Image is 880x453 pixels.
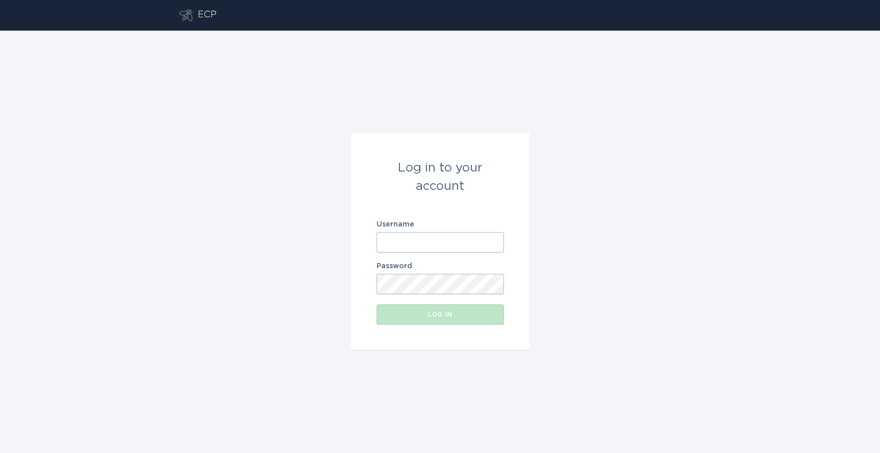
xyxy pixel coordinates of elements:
label: Username [377,221,504,228]
button: Log in [377,304,504,325]
div: Log in [382,312,499,318]
button: Go to dashboard [179,9,193,21]
label: Password [377,263,504,270]
div: ECP [198,9,217,21]
div: Log in to your account [377,159,504,195]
